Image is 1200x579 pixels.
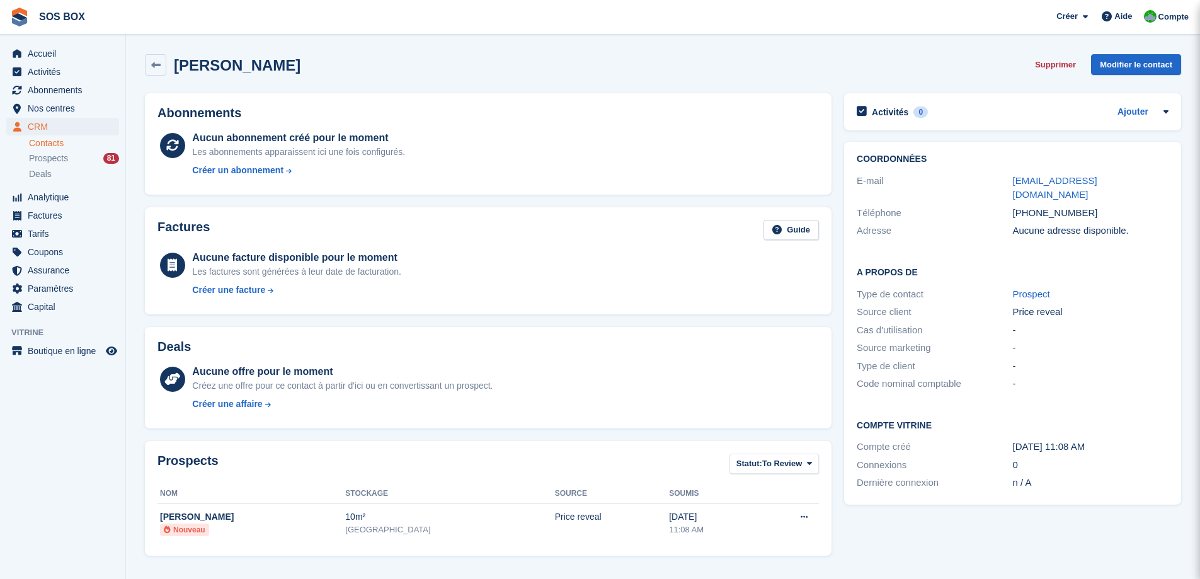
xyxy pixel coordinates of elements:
[28,342,103,360] span: Boutique en ligne
[192,284,401,297] a: Créer une facture
[192,379,493,393] div: Créez une offre pour ce contact à partir d'ici ou en convertissant un prospect.
[28,298,103,316] span: Capital
[103,153,119,164] div: 81
[6,81,119,99] a: menu
[857,418,1169,431] h2: Compte vitrine
[1013,305,1169,319] div: Price reveal
[10,8,29,26] img: stora-icon-8386f47178a22dfd0bd8f6a31ec36ba5ce8667c1dd55bd0f319d3a0aa187defe.svg
[28,280,103,297] span: Paramètres
[555,510,670,524] div: Price reveal
[157,454,219,477] h2: Prospects
[6,207,119,224] a: menu
[6,298,119,316] a: menu
[857,174,1012,202] div: E-mail
[669,524,754,536] div: 11:08 AM
[857,305,1012,319] div: Source client
[157,106,819,120] h2: Abonnements
[192,164,405,177] a: Créer un abonnement
[857,154,1169,164] h2: Coordonnées
[28,207,103,224] span: Factures
[192,284,265,297] div: Créer une facture
[6,261,119,279] a: menu
[555,484,670,504] th: Source
[1091,54,1181,75] a: Modifier le contact
[763,220,819,241] a: Guide
[6,100,119,117] a: menu
[1056,10,1078,23] span: Créer
[28,243,103,261] span: Coupons
[1144,10,1157,23] img: Fabrice
[857,377,1012,391] div: Code nominal comptable
[6,188,119,206] a: menu
[6,45,119,62] a: menu
[192,146,405,159] div: Les abonnements apparaissent ici une fois configurés.
[857,458,1012,473] div: Connexions
[857,323,1012,338] div: Cas d'utilisation
[1013,206,1169,221] div: [PHONE_NUMBER]
[6,280,119,297] a: menu
[174,57,300,74] h2: [PERSON_NAME]
[6,342,119,360] a: menu
[6,118,119,135] a: menu
[857,476,1012,490] div: Dernière connexion
[857,287,1012,302] div: Type de contact
[192,130,405,146] div: Aucun abonnement créé pour le moment
[1013,359,1169,374] div: -
[28,188,103,206] span: Analytique
[1013,440,1169,454] div: [DATE] 11:08 AM
[1013,323,1169,338] div: -
[1158,11,1189,23] span: Compte
[6,225,119,243] a: menu
[160,524,209,536] li: Nouveau
[1030,54,1081,75] button: Supprimer
[28,100,103,117] span: Nos centres
[6,243,119,261] a: menu
[872,106,908,118] h2: Activités
[857,224,1012,238] div: Adresse
[1013,289,1050,299] a: Prospect
[857,341,1012,355] div: Source marketing
[160,510,345,524] div: [PERSON_NAME]
[28,261,103,279] span: Assurance
[1013,458,1169,473] div: 0
[1117,105,1148,120] a: Ajouter
[157,340,191,354] h2: Deals
[157,484,345,504] th: Nom
[1013,341,1169,355] div: -
[192,265,401,278] div: Les factures sont générées à leur date de facturation.
[345,524,554,536] div: [GEOGRAPHIC_DATA]
[1013,476,1169,490] div: n / A
[28,225,103,243] span: Tarifs
[1114,10,1132,23] span: Aide
[669,484,754,504] th: Soumis
[1013,224,1169,238] div: Aucune adresse disponible.
[29,168,119,181] a: Deals
[104,343,119,358] a: Boutique d'aperçu
[192,398,493,411] a: Créer une affaire
[192,250,401,265] div: Aucune facture disponible pour le moment
[192,364,493,379] div: Aucune offre pour le moment
[11,326,125,339] span: Vitrine
[192,398,262,411] div: Créer une affaire
[6,63,119,81] a: menu
[1013,175,1097,200] a: [EMAIL_ADDRESS][DOMAIN_NAME]
[857,206,1012,221] div: Téléphone
[28,45,103,62] span: Accueil
[1013,377,1169,391] div: -
[34,6,90,27] a: SOS BOX
[28,63,103,81] span: Activités
[345,510,554,524] div: 10m²
[345,484,554,504] th: Stockage
[29,152,68,164] span: Prospects
[157,220,210,241] h2: Factures
[857,265,1169,278] h2: A propos de
[28,118,103,135] span: CRM
[913,106,928,118] div: 0
[28,81,103,99] span: Abonnements
[669,510,754,524] div: [DATE]
[857,440,1012,454] div: Compte créé
[192,164,283,177] div: Créer un abonnement
[857,359,1012,374] div: Type de client
[762,457,802,470] span: To Review
[29,152,119,165] a: Prospects 81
